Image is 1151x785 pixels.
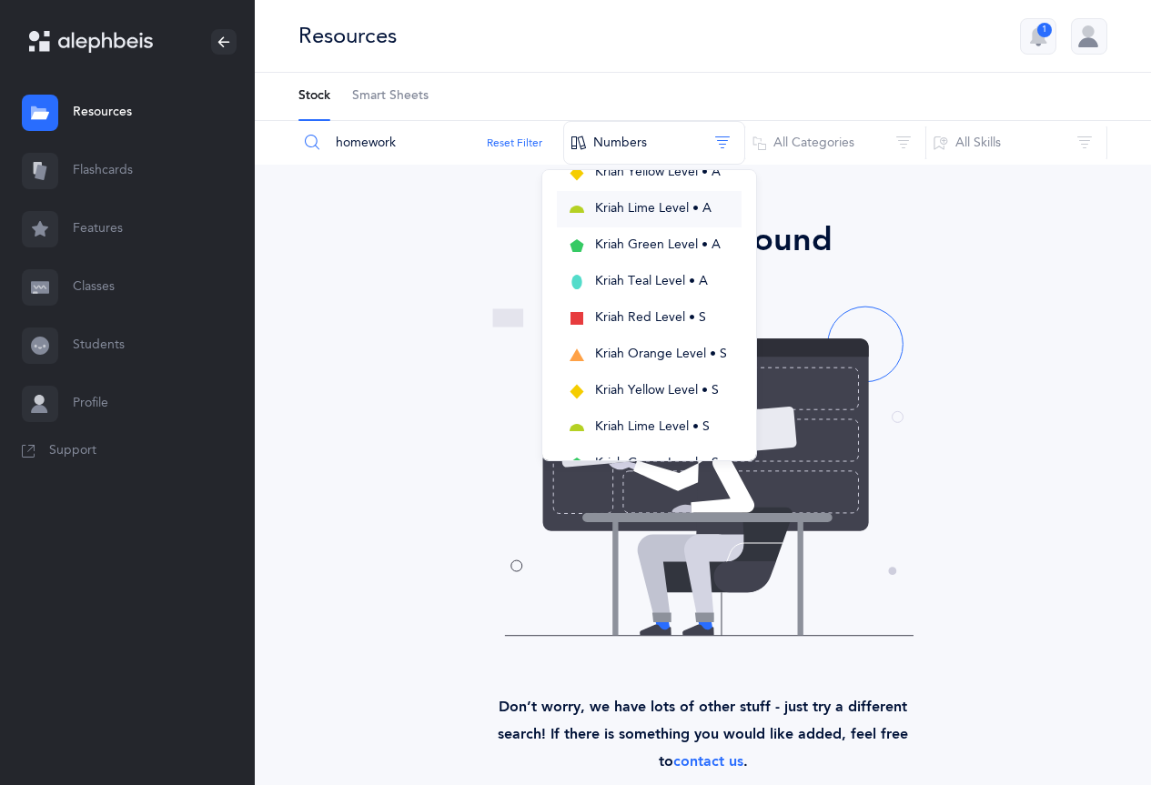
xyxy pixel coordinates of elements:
span: Kriah Lime Level • A [595,201,712,216]
button: Kriah Green Level • A [557,227,742,264]
input: Search Resources [298,121,564,165]
button: Kriah Red Level • S [557,300,742,337]
button: Kriah Teal Level • A [557,264,742,300]
span: Kriah Red Level • S [595,310,706,325]
span: Smart Sheets [352,87,429,106]
div: Resources [298,21,397,51]
button: Kriah Green Level • S [557,446,742,482]
div: Don’t worry, we have lots of other stuff - just try a different search! If there is something you... [473,642,934,775]
a: contact us [673,753,743,770]
span: Kriah Lime Level • S [595,419,710,434]
span: Support [49,442,96,460]
img: no-resources-found.svg [487,301,919,642]
span: Kriah Teal Level • A [595,274,708,288]
span: Kriah Green Level • A [595,237,721,252]
div: 1 [1037,23,1052,37]
button: Kriah Yellow Level • A [557,155,742,191]
button: Numbers [563,121,745,165]
button: Kriah Lime Level • A [557,191,742,227]
div: No results found [306,216,1100,265]
button: Kriah Orange Level • S [557,337,742,373]
button: Kriah Lime Level • S [557,409,742,446]
button: Reset Filter [487,135,542,151]
button: All Categories [744,121,926,165]
button: Kriah Yellow Level • S [557,373,742,409]
button: All Skills [925,121,1107,165]
span: Kriah Orange Level • S [595,347,727,361]
span: Kriah Yellow Level • A [595,165,721,179]
span: Kriah Yellow Level • S [595,383,719,398]
span: Kriah Green Level • S [595,456,719,470]
button: 1 [1020,18,1056,55]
